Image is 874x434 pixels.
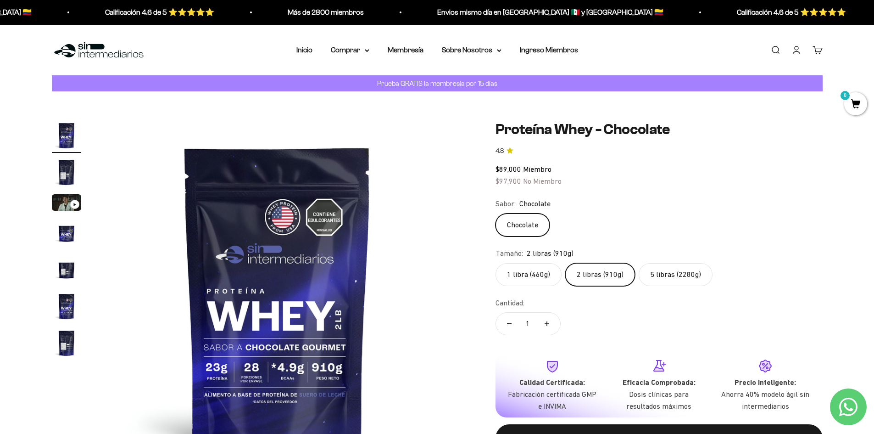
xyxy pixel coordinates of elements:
summary: Sobre Nosotros [442,44,501,56]
summary: Comprar [331,44,369,56]
p: Prueba GRATIS la membresía por 15 días [375,78,500,89]
strong: Calidad Certificada: [519,378,585,387]
span: $97,900 [495,177,521,185]
button: Reducir cantidad [496,313,523,335]
button: Ir al artículo 6 [52,292,81,324]
p: Dosis clínicas para resultados máximos [613,389,705,412]
img: Proteína Whey - Chocolate [52,121,81,150]
img: Proteína Whey - Chocolate [52,218,81,248]
button: Ir al artículo 2 [52,158,81,190]
h1: Proteína Whey - Chocolate [495,121,823,138]
a: Ingreso Miembros [520,46,578,54]
p: Fabricación certificada GMP e INVIMA [507,389,598,412]
img: Proteína Whey - Chocolate [52,255,81,284]
button: Ir al artículo 4 [52,218,81,250]
img: Proteína Whey - Chocolate [52,158,81,187]
a: 0 [844,100,867,110]
legend: Tamaño: [495,248,523,259]
span: 4.8 [495,146,504,156]
span: $89,000 [495,165,521,173]
p: Calificación 4.6 de 5 ⭐️⭐️⭐️⭐️⭐️ [732,6,841,18]
a: 4.84.8 de 5.0 estrellas [495,146,823,156]
strong: Eficacia Comprobada: [623,378,696,387]
button: Aumentar cantidad [534,313,560,335]
mark: 0 [840,90,851,101]
a: Inicio [296,46,312,54]
button: Ir al artículo 5 [52,255,81,287]
button: Ir al artículo 7 [52,328,81,361]
legend: Sabor: [495,198,516,210]
img: Proteína Whey - Chocolate [52,292,81,321]
p: Envios mismo día en [GEOGRAPHIC_DATA] 🇲🇽 y [GEOGRAPHIC_DATA] 🇨🇴 [433,6,659,18]
strong: Precio Inteligente: [735,378,796,387]
button: Ir al artículo 3 [52,194,81,214]
span: 2 libras (910g) [527,248,573,259]
span: No Miembro [523,177,562,185]
img: Proteína Whey - Chocolate [52,328,81,358]
span: Chocolate [519,198,551,210]
p: Más de 2800 miembros [283,6,359,18]
p: Ahorra 40% modelo ágil sin intermediarios [719,389,811,412]
span: Miembro [523,165,551,173]
button: Ir al artículo 1 [52,121,81,153]
a: Membresía [388,46,423,54]
p: Calificación 4.6 de 5 ⭐️⭐️⭐️⭐️⭐️ [100,6,210,18]
label: Cantidad: [495,297,524,309]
